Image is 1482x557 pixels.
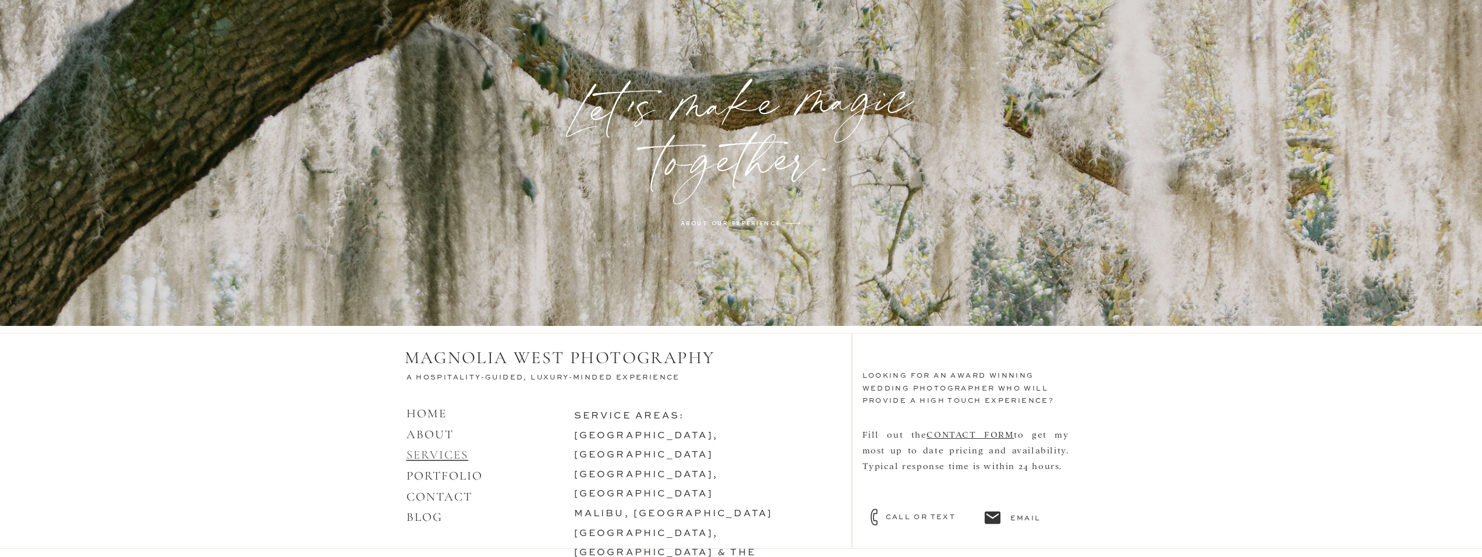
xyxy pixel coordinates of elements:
[886,512,977,522] a: call or text
[862,426,1069,517] nav: Fill out the to get my most up to date pricing and availability. Typical response time is within ...
[574,407,822,529] h3: service areas:
[574,470,719,499] a: [GEOGRAPHIC_DATA], [GEOGRAPHIC_DATA]
[1010,513,1064,523] a: email
[574,431,719,460] a: [GEOGRAPHIC_DATA], [GEOGRAPHIC_DATA]
[406,448,469,462] a: SERVICES
[926,428,1014,439] a: CONTACT FORM
[677,218,785,229] a: about our experience
[406,469,483,483] a: PORTFOLIO
[406,372,698,385] h3: A Hospitality-Guided, Luxury-Minded Experience
[406,406,454,442] a: HOMEABOUT
[405,347,731,370] h2: MAGNOLIA WEST PHOTOGRAPHY
[574,509,773,519] a: malibu, [GEOGRAPHIC_DATA]
[406,489,473,504] a: CONTACT
[538,67,944,191] p: Let's make magic together.
[406,510,443,524] a: BLOG
[862,370,1079,420] h3: looking for an award winning WEDDING photographer who will provide a HIGH TOUCH experience?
